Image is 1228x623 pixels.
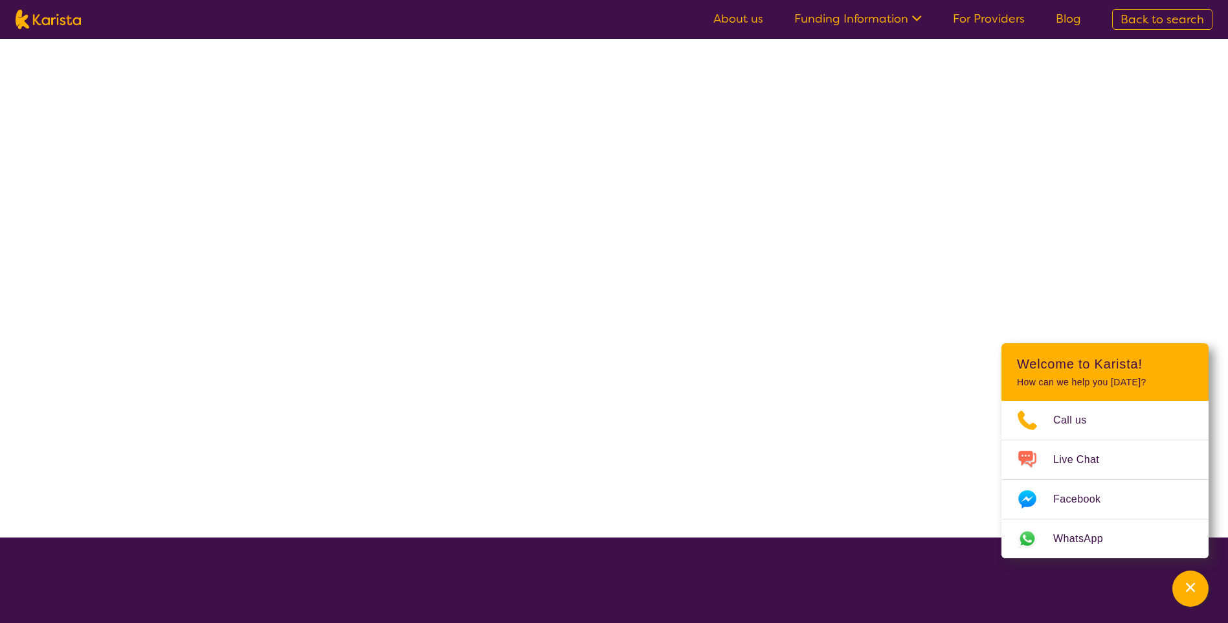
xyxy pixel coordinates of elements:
[1053,411,1102,430] span: Call us
[794,11,922,27] a: Funding Information
[1053,450,1115,470] span: Live Chat
[953,11,1025,27] a: For Providers
[1017,377,1193,388] p: How can we help you [DATE]?
[1017,356,1193,372] h2: Welcome to Karista!
[1112,9,1212,30] a: Back to search
[16,10,81,29] img: Karista logo
[1001,519,1209,558] a: Web link opens in a new tab.
[1001,401,1209,558] ul: Choose channel
[713,11,763,27] a: About us
[1053,529,1119,549] span: WhatsApp
[1121,12,1204,27] span: Back to search
[1053,490,1116,509] span: Facebook
[1001,343,1209,558] div: Channel Menu
[1056,11,1081,27] a: Blog
[1172,571,1209,607] button: Channel Menu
